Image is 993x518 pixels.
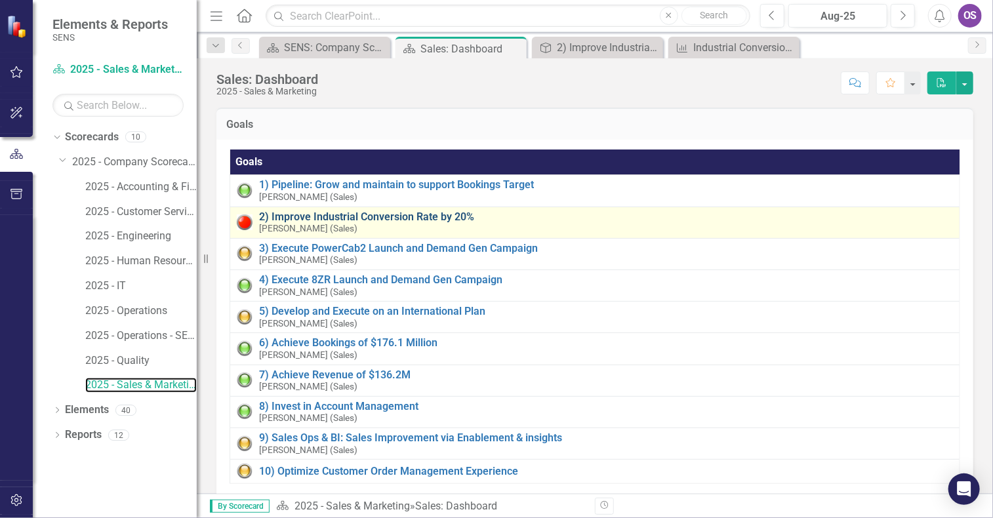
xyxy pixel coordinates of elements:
td: Double-Click to Edit Right Click for Context Menu [230,302,960,333]
a: 1) Pipeline: Grow and maintain to support Bookings Target [259,179,953,191]
a: 2025 - Operations - SENS Legacy KPIs [85,329,197,344]
img: Green: On Track [237,341,253,357]
a: 2025 - Sales & Marketing [52,62,184,77]
div: 40 [115,405,136,416]
div: Open Intercom Messenger [948,473,980,505]
button: Aug-25 [788,4,887,28]
td: Double-Click to Edit Right Click for Context Menu [230,428,960,459]
a: 2025 - Sales & Marketing [294,500,410,512]
a: Scorecards [65,130,119,145]
div: 2025 - Sales & Marketing [216,87,318,96]
a: Reports [65,428,102,443]
td: Double-Click to Edit Right Click for Context Menu [230,365,960,396]
small: [PERSON_NAME] (Sales) [259,350,357,360]
img: Yellow: At Risk/Needs Attention [237,464,253,479]
img: ClearPoint Strategy [7,15,30,38]
a: 8) Invest in Account Management [259,401,953,412]
a: 9) Sales Ops & BI: Sales Improvement via Enablement & insights [259,432,953,444]
div: 10 [125,132,146,143]
td: Double-Click to Edit Right Click for Context Menu [230,175,960,207]
div: » [276,499,585,514]
a: 2) Improve Industrial Conversion Rate by 20% [535,39,660,56]
small: [PERSON_NAME] (Sales) [259,382,357,391]
div: Industrial Conversion Rate [693,39,796,56]
span: Elements & Reports [52,16,168,32]
div: SENS: Company Scorecard [284,39,387,56]
img: Green: On Track [237,404,253,420]
div: Sales: Dashboard [216,72,318,87]
a: 2025 - Customer Service [85,205,197,220]
td: Double-Click to Edit Right Click for Context Menu [230,333,960,365]
img: Yellow: At Risk/Needs Attention [237,436,253,452]
img: Yellow: At Risk/Needs Attention [237,246,253,262]
img: Yellow: At Risk/Needs Attention [237,309,253,325]
small: [PERSON_NAME] (Sales) [259,287,357,297]
a: 5) Develop and Execute on an International Plan [259,306,953,317]
a: 2025 - Human Resources [85,254,197,269]
a: 2025 - IT [85,279,197,294]
a: 4) Execute 8ZR Launch and Demand Gen Campaign [259,274,953,286]
td: Double-Click to Edit Right Click for Context Menu [230,396,960,428]
div: 2) Improve Industrial Conversion Rate by 20% [557,39,660,56]
small: [PERSON_NAME] (Sales) [259,192,357,202]
a: 2025 - Sales & Marketing [85,378,197,393]
span: By Scorecard [210,500,270,513]
img: Green: On Track [237,278,253,294]
a: 2025 - Operations [85,304,197,319]
small: [PERSON_NAME] (Sales) [259,255,357,265]
div: Sales: Dashboard [420,41,523,57]
small: [PERSON_NAME] (Sales) [259,319,357,329]
div: Sales: Dashboard [415,500,497,512]
img: Red: Critical Issues/Off-Track [237,214,253,230]
a: 7) Achieve Revenue of $136.2M [259,369,953,381]
img: Green: On Track [237,183,253,199]
small: [PERSON_NAME] (Sales) [259,445,357,455]
td: Double-Click to Edit Right Click for Context Menu [230,460,960,484]
a: 2025 - Engineering [85,229,197,244]
td: Double-Click to Edit Right Click for Context Menu [230,207,960,238]
h3: Goals [226,119,963,130]
td: Double-Click to Edit Right Click for Context Menu [230,238,960,269]
small: [PERSON_NAME] (Sales) [259,413,357,423]
td: Double-Click to Edit Right Click for Context Menu [230,270,960,302]
input: Search Below... [52,94,184,117]
a: 10) Optimize Customer Order Management Experience [259,466,953,477]
a: SENS: Company Scorecard [262,39,387,56]
a: Industrial Conversion Rate [672,39,796,56]
img: Green: On Track [237,372,253,388]
small: SENS [52,32,168,43]
a: 3) Execute PowerCab2 Launch and Demand Gen Campaign [259,243,953,254]
div: Aug-25 [793,9,883,24]
a: 6) Achieve Bookings of $176.1 Million [259,337,953,349]
small: [PERSON_NAME] (Sales) [259,224,357,233]
a: 2025 - Company Scorecard [72,155,197,170]
a: Elements [65,403,109,418]
a: 2) Improve Industrial Conversion Rate by 20% [259,211,953,223]
a: 2025 - Accounting & Finance [85,180,197,195]
button: OS [958,4,982,28]
div: 12 [108,429,129,441]
button: Search [681,7,747,25]
a: 2025 - Quality [85,353,197,369]
span: Search [700,10,728,20]
input: Search ClearPoint... [266,5,750,28]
